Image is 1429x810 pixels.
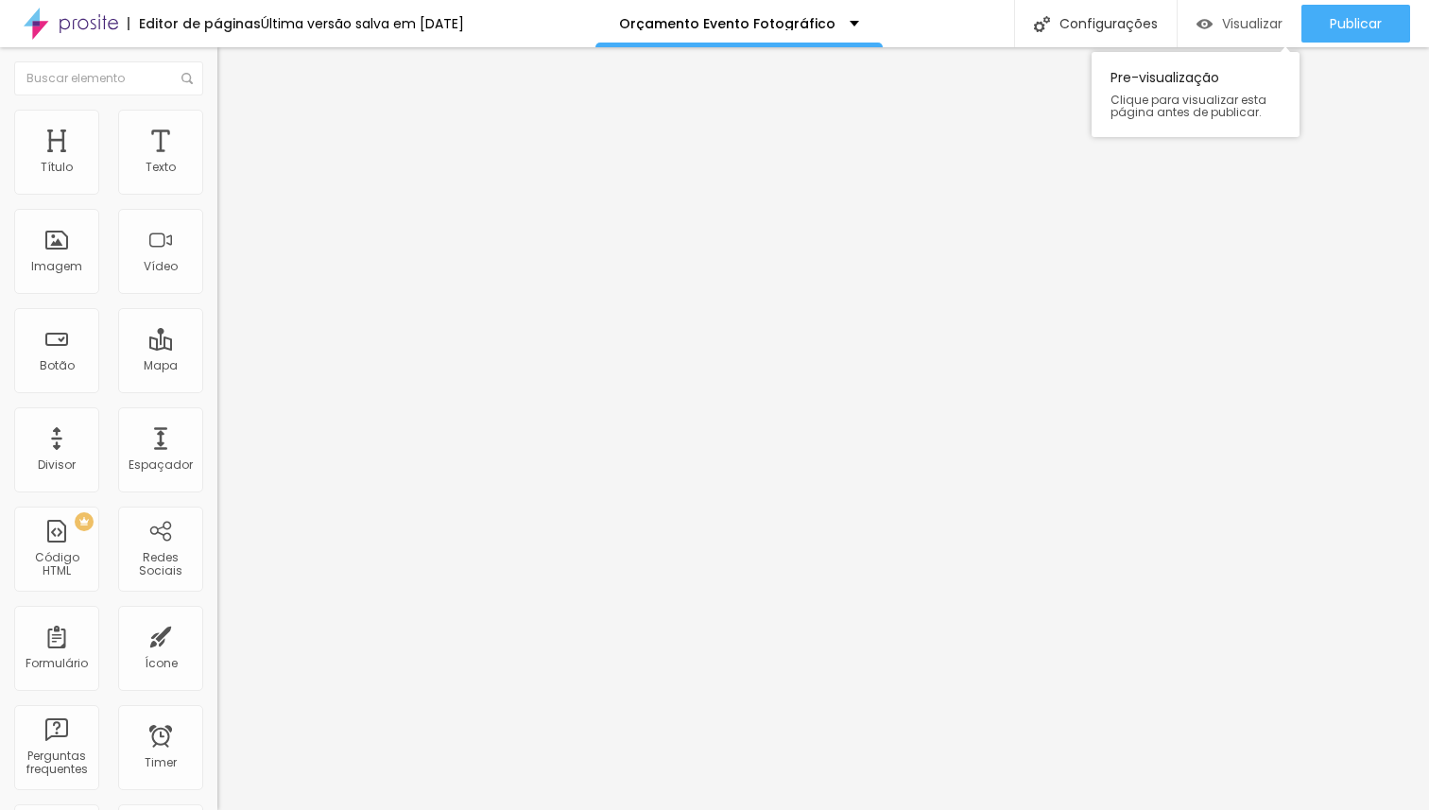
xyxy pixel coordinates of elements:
div: Texto [146,161,176,174]
iframe: Editor [217,47,1429,810]
div: Ícone [145,657,178,670]
div: Imagem [31,260,82,273]
img: Icone [181,73,193,84]
button: Publicar [1301,5,1410,43]
span: Clique para visualizar esta página antes de publicar. [1110,94,1281,118]
span: Visualizar [1222,16,1283,31]
div: Código HTML [19,551,94,578]
div: Mapa [144,359,178,372]
div: Botão [40,359,75,372]
button: Visualizar [1178,5,1301,43]
span: Publicar [1330,16,1382,31]
input: Buscar elemento [14,61,203,95]
div: Espaçador [129,458,193,472]
div: Formulário [26,657,88,670]
img: view-1.svg [1197,16,1213,32]
div: Editor de páginas [128,17,261,30]
div: Pre-visualização [1092,52,1300,137]
div: Última versão salva em [DATE] [261,17,464,30]
img: Icone [1034,16,1050,32]
div: Divisor [38,458,76,472]
div: Perguntas frequentes [19,750,94,777]
div: Vídeo [144,260,178,273]
div: Timer [145,756,177,769]
div: Título [41,161,73,174]
p: Orçamento Evento Fotográfico [619,17,835,30]
div: Redes Sociais [123,551,198,578]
